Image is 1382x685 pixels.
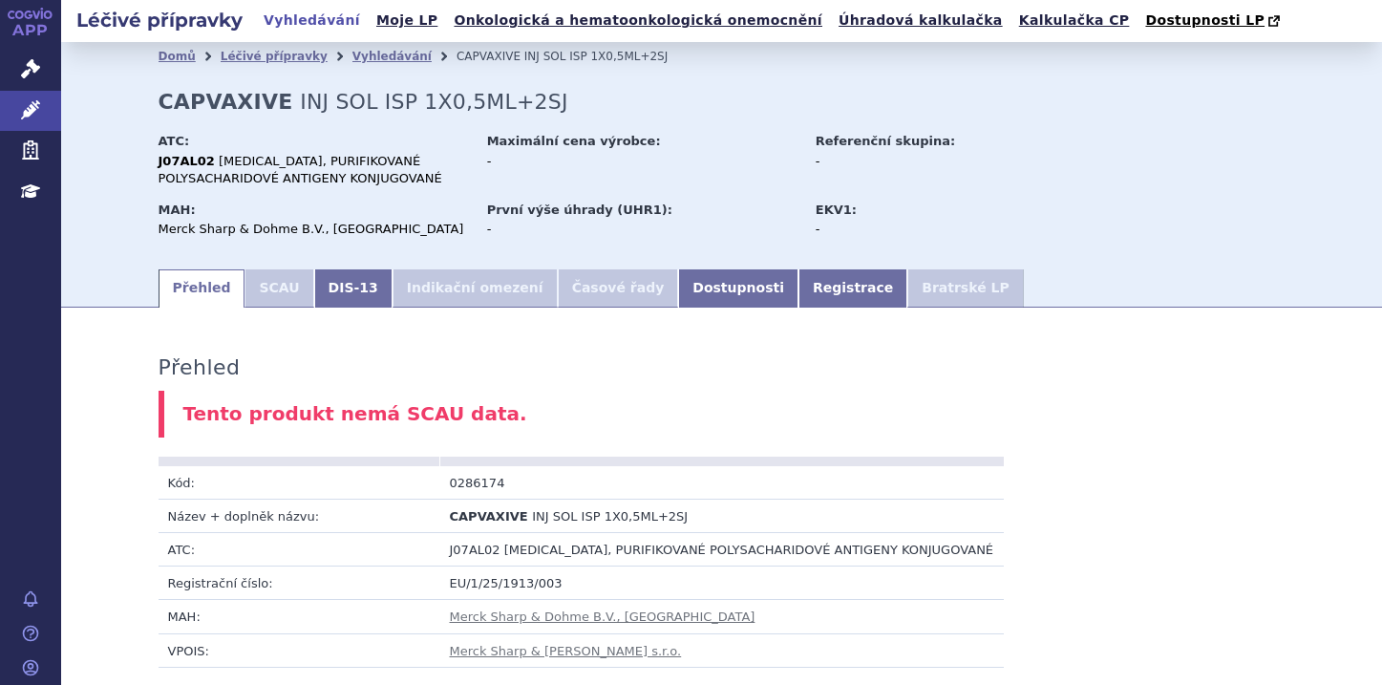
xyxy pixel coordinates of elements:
strong: Maximální cena výrobce: [487,134,661,148]
a: DIS-13 [314,269,393,308]
td: VPOIS: [159,633,440,667]
a: Domů [159,50,196,63]
a: Dostupnosti [678,269,798,308]
a: Onkologická a hematoonkologická onemocnění [448,8,828,33]
a: Léčivé přípravky [221,50,328,63]
td: 0286174 [440,466,722,500]
a: Moje LP [371,8,443,33]
a: Kalkulačka CP [1013,8,1136,33]
a: Merck Sharp & [PERSON_NAME] s.r.o. [450,644,682,658]
a: Registrace [798,269,907,308]
a: Úhradová kalkulačka [833,8,1009,33]
span: [MEDICAL_DATA], PURIFIKOVANÉ POLYSACHARIDOVÉ ANTIGENY KONJUGOVANÉ [159,154,442,185]
span: J07AL02 [450,543,500,557]
div: Merck Sharp & Dohme B.V., [GEOGRAPHIC_DATA] [159,221,469,238]
h3: Přehled [159,355,241,380]
span: Dostupnosti LP [1145,12,1265,28]
div: - [816,221,1031,238]
span: INJ SOL ISP 1X0,5ML+2SJ [532,509,688,524]
a: Merck Sharp & Dohme B.V., [GEOGRAPHIC_DATA] [450,610,755,624]
strong: CAPVAXIVE [159,90,293,114]
span: CAPVAXIVE [457,50,521,63]
td: MAH: [159,600,440,633]
a: Dostupnosti LP [1139,8,1289,34]
a: Vyhledávání [258,8,366,33]
span: INJ SOL ISP 1X0,5ML+2SJ [524,50,668,63]
a: Vyhledávání [352,50,432,63]
strong: První výše úhrady (UHR1): [487,203,672,217]
td: Registrační číslo: [159,567,440,600]
strong: Referenční skupina: [816,134,955,148]
div: - [487,221,797,238]
div: Tento produkt nemá SCAU data. [159,391,1286,438]
span: CAPVAXIVE [450,509,528,524]
a: Přehled [159,269,245,308]
h2: Léčivé přípravky [61,7,258,33]
td: EU/1/25/1913/003 [440,567,1004,600]
strong: EKV1: [816,203,857,217]
td: Název + doplněk názvu: [159,499,440,532]
strong: J07AL02 [159,154,215,168]
span: INJ SOL ISP 1X0,5ML+2SJ [300,90,567,114]
td: Kód: [159,466,440,500]
span: [MEDICAL_DATA], PURIFIKOVANÉ POLYSACHARIDOVÉ ANTIGENY KONJUGOVANÉ [504,543,993,557]
strong: ATC: [159,134,190,148]
div: - [816,153,1031,170]
div: - [487,153,797,170]
td: ATC: [159,533,440,567]
strong: MAH: [159,203,196,217]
